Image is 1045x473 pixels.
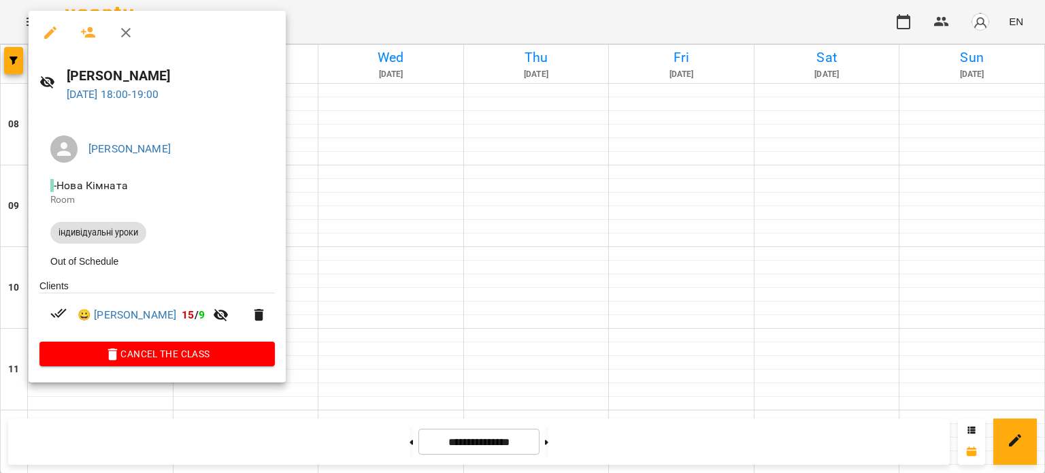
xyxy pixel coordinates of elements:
a: [PERSON_NAME] [88,142,171,155]
a: 😀 [PERSON_NAME] [78,307,176,323]
button: Cancel the class [39,342,275,366]
p: Room [50,193,264,207]
svg: Paid [50,305,67,321]
span: 15 [182,308,194,321]
b: / [182,308,205,321]
span: 9 [199,308,205,321]
span: - Нова Кімната [50,179,131,192]
span: Cancel the class [50,346,264,362]
h6: [PERSON_NAME] [67,65,276,86]
a: [DATE] 18:00-19:00 [67,88,159,101]
span: індивідуальні уроки [50,227,146,239]
ul: Clients [39,279,275,342]
li: Out of Schedule [39,249,275,274]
